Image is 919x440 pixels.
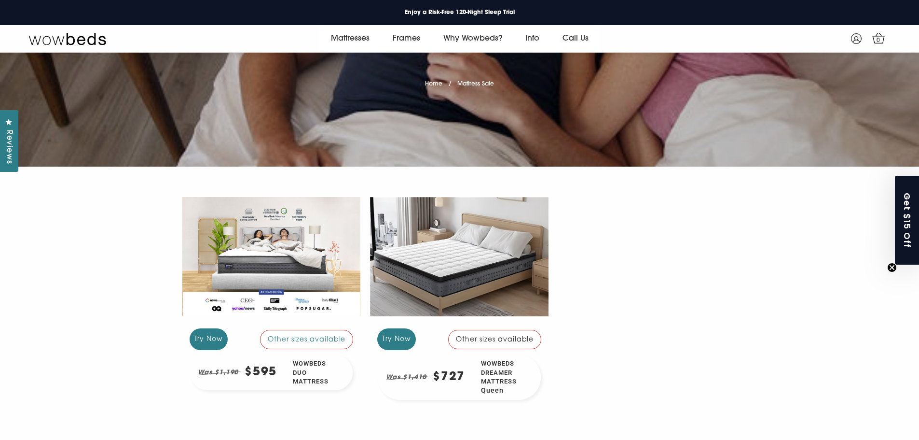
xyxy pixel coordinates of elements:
[448,330,542,349] div: Other sizes available
[198,367,241,379] em: Was $1,190
[870,29,887,46] a: 0
[182,190,361,398] a: Try Now Other sizes available Was $1,190 $595 Wowbeds Duo Mattress
[381,25,432,52] a: Frames
[902,192,914,248] span: Get $15 Off
[370,190,549,408] a: Try Now Other sizes available Was $1,410 $727 Wowbeds Dreamer MattressQueen
[895,176,919,265] div: Get $15 OffClose teaser
[377,328,416,350] div: Try Now
[514,25,551,52] a: Info
[397,6,522,19] a: Enjoy a Risk-Free 120-Night Sleep Trial
[2,130,15,164] span: Reviews
[887,263,897,272] button: Close teaser
[874,36,883,45] span: 0
[433,371,465,383] div: $727
[319,25,381,52] a: Mattresses
[190,328,228,350] div: Try Now
[245,367,277,379] div: $595
[449,81,452,87] span: /
[425,81,442,87] a: Home
[285,355,353,390] div: Wowbeds Duo Mattress
[551,25,600,52] a: Call Us
[29,32,106,45] img: Wow Beds Logo
[386,371,429,383] em: Was $1,410
[425,68,494,93] nav: breadcrumbs
[473,355,541,399] div: Wowbeds Dreamer Mattress
[432,25,514,52] a: Why Wowbeds?
[457,81,494,87] span: Mattress Sale
[260,330,354,349] div: Other sizes available
[481,386,525,396] span: Queen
